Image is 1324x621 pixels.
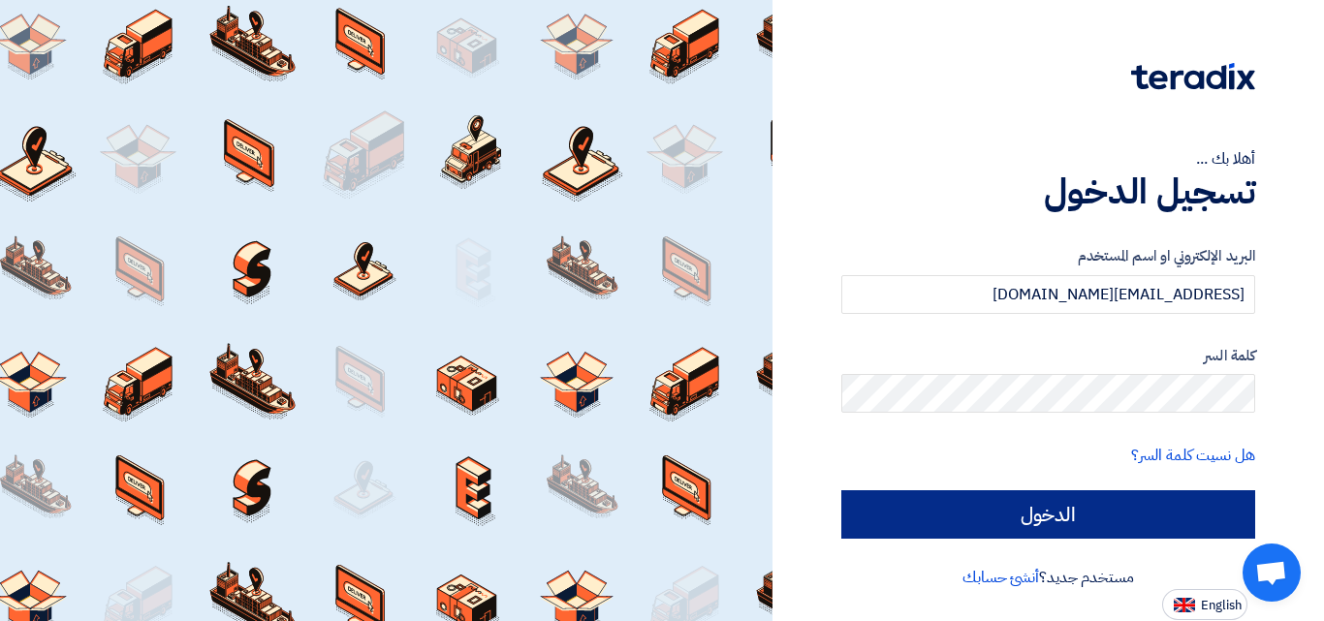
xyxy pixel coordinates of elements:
[1243,543,1301,602] a: Open chat
[841,345,1255,367] label: كلمة السر
[841,171,1255,213] h1: تسجيل الدخول
[841,147,1255,171] div: أهلا بك ...
[1201,599,1242,612] span: English
[1131,63,1255,90] img: Teradix logo
[841,490,1255,539] input: الدخول
[841,275,1255,314] input: أدخل بريد العمل الإلكتروني او اسم المستخدم الخاص بك ...
[841,566,1255,589] div: مستخدم جديد؟
[962,566,1039,589] a: أنشئ حسابك
[841,245,1255,267] label: البريد الإلكتروني او اسم المستخدم
[1162,589,1247,620] button: English
[1174,598,1195,612] img: en-US.png
[1131,444,1255,467] a: هل نسيت كلمة السر؟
